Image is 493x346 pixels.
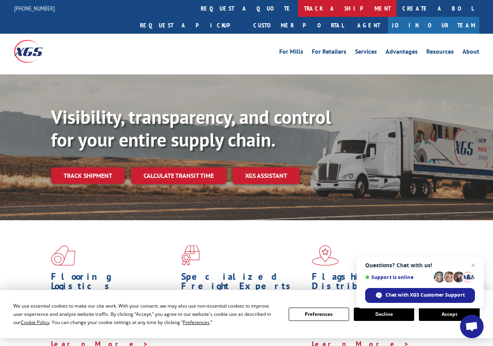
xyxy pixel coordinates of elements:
[355,49,377,57] a: Services
[426,49,454,57] a: Resources
[181,330,279,339] a: Learn More >
[312,245,339,266] img: xgs-icon-flagship-distribution-model-red
[181,245,200,266] img: xgs-icon-focused-on-flooring-red
[365,288,475,303] div: Chat with XGS Customer Support
[51,105,331,152] b: Visibility, transparency, and control for your entire supply chain.
[181,272,306,295] h1: Specialized Freight Experts
[462,49,479,57] a: About
[386,49,418,57] a: Advantages
[312,49,346,57] a: For Retailers
[51,167,125,184] a: Track shipment
[13,302,279,326] div: We use essential cookies to make our site work. With your consent, we may also use non-essential ...
[134,17,247,34] a: Request a pickup
[279,49,303,57] a: For Mills
[419,308,479,321] button: Accept
[468,261,478,270] span: Close chat
[51,272,175,304] h1: Flooring Logistics Solutions
[289,308,349,321] button: Preferences
[349,17,388,34] a: Agent
[365,274,431,280] span: Support is online
[312,272,436,304] h1: Flagship Distribution Model
[365,262,475,268] span: Questions? Chat with us!
[354,308,414,321] button: Decline
[14,4,55,12] a: [PHONE_NUMBER]
[131,167,226,184] a: Calculate transit time
[21,319,49,326] span: Cookie Policy
[233,167,300,184] a: XGS ASSISTANT
[247,17,349,34] a: Customer Portal
[183,319,209,326] span: Preferences
[51,245,75,266] img: xgs-icon-total-supply-chain-intelligence-red
[386,292,465,299] span: Chat with XGS Customer Support
[460,315,484,338] div: Open chat
[388,17,479,34] a: Join Our Team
